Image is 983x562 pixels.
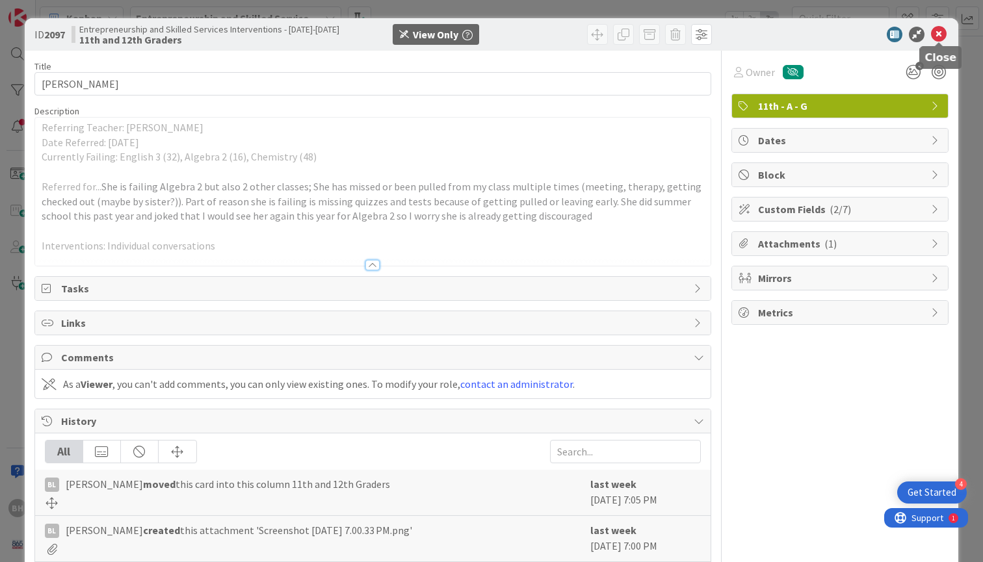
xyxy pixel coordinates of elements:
p: Referring Teacher: [PERSON_NAME] [42,120,704,135]
div: 1 [68,5,71,16]
span: 11th - A - G [758,98,924,114]
span: ( 2/7 ) [830,203,851,216]
span: Links [61,315,687,331]
div: All [46,441,83,463]
input: Search... [550,440,701,463]
div: Get Started [908,486,956,499]
b: last week [590,478,636,491]
b: moved [143,478,176,491]
input: type card name here... [34,72,711,96]
div: BL [45,524,59,538]
b: created [143,524,180,537]
b: Viewer [81,377,112,390]
h5: Close [925,51,957,64]
span: 4 [915,62,924,70]
div: 4 [955,478,967,490]
div: As a , you can't add comments, you can only view existing ones. To modify your role, . [63,376,575,392]
span: ID [34,27,65,42]
span: She is failing Algebra 2 but also 2 other classes; She has missed or been pulled from my class mu... [42,180,703,222]
span: Metrics [758,305,924,320]
span: Tasks [61,281,687,296]
b: 11th and 12th Graders [79,34,339,45]
span: Entrepreneurship and Skilled Services Interventions - [DATE]-[DATE] [79,24,339,34]
span: Mirrors [758,270,924,286]
div: View Only [413,27,458,42]
span: Attachments [758,236,924,251]
span: [PERSON_NAME] this attachment 'Screenshot [DATE] 7.00.33 PM.png' [66,522,412,538]
span: Comments [61,350,687,365]
b: 2097 [44,28,65,41]
span: [PERSON_NAME] this card into this column 11th and 12th Graders [66,476,390,492]
span: Block [758,167,924,183]
div: Open Get Started checklist, remaining modules: 4 [897,481,967,504]
span: Support [27,2,59,18]
label: Title [34,60,51,72]
div: [DATE] 7:00 PM [590,522,701,555]
span: Owner [746,64,775,80]
p: Date Referred: [DATE] [42,135,704,150]
span: Custom Fields [758,201,924,217]
b: last week [590,524,636,537]
p: Currently Failing: English 3 (32), Algebra 2 (16), Chemistry (48) [42,149,704,164]
span: ( 1 ) [824,237,837,250]
span: History [61,413,687,429]
span: Dates [758,133,924,148]
p: Interventions: Individual conversations [42,238,704,253]
div: [DATE] 7:05 PM [590,476,701,509]
a: contact an administrator [460,377,573,390]
div: BL [45,478,59,492]
span: Description [34,105,79,117]
p: Referred for... [42,179,704,224]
